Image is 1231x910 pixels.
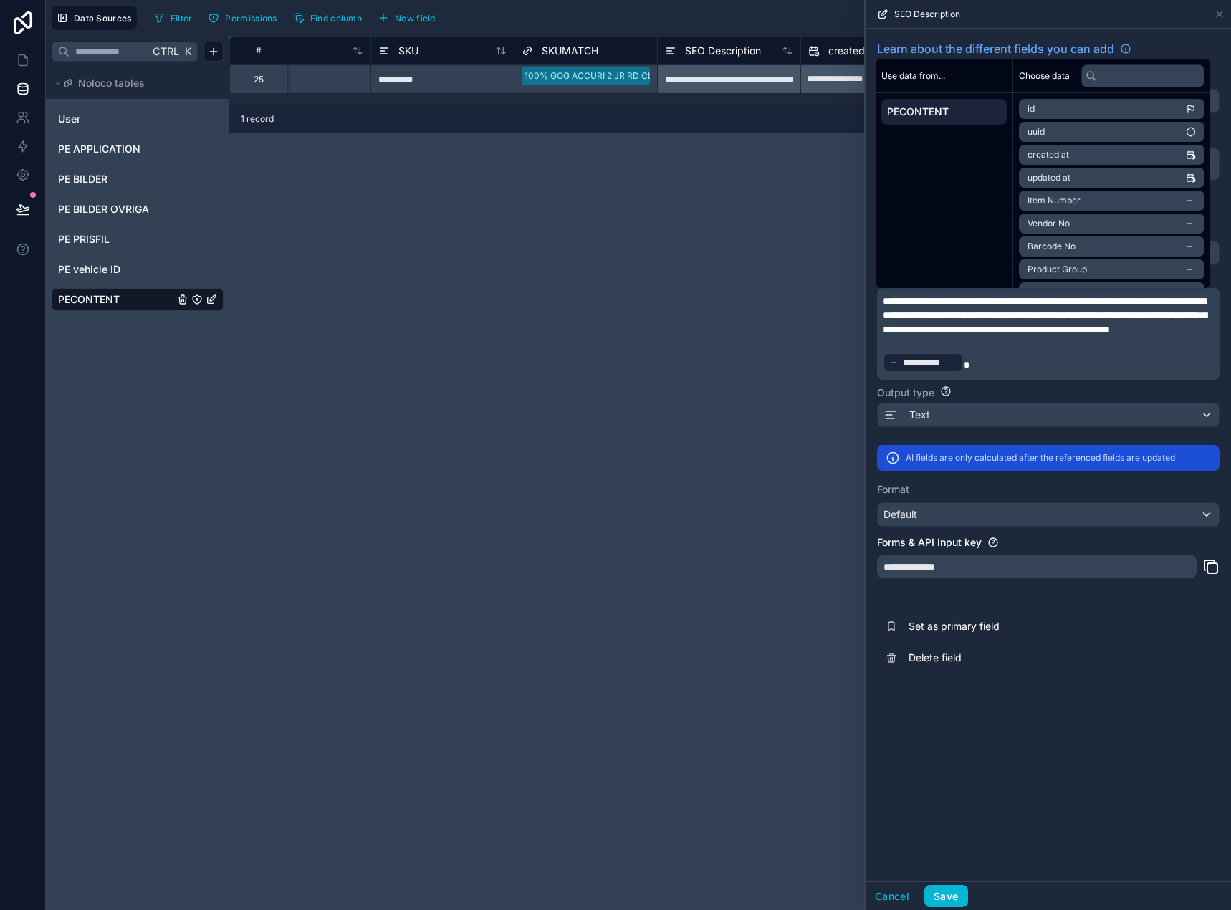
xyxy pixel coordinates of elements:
[310,13,362,24] span: Find column
[542,44,598,58] span: SKUMATCH
[887,105,1001,119] span: PECONTENT
[877,385,934,400] label: Output type
[203,7,282,29] button: Permissions
[241,45,276,56] div: #
[203,7,287,29] a: Permissions
[909,619,1115,633] span: Set as primary field
[909,651,1115,665] span: Delete field
[58,262,120,277] span: PE vehicle ID
[74,13,132,24] span: Data Sources
[877,403,1220,427] button: Text
[58,112,80,126] span: User
[525,70,658,82] div: 100% GOG ACCURI 2 JR RD CLR
[58,262,174,277] a: PE vehicle ID
[288,7,367,29] button: Find column
[254,74,264,85] div: 25
[909,408,930,422] span: Text
[225,13,277,24] span: Permissions
[58,142,174,156] a: PE APPLICATION
[373,7,441,29] button: New field
[52,198,224,221] div: PE BILDER OVRIGA
[685,44,761,58] span: SEO Description
[52,168,224,191] div: PE BILDER
[877,610,1220,642] button: Set as primary field
[183,47,193,57] span: K
[58,292,120,307] span: PECONTENT
[52,138,224,161] div: PE APPLICATION
[58,142,140,156] span: PE APPLICATION
[52,288,224,311] div: PECONTENT
[78,76,145,90] span: Noloco tables
[877,482,1220,497] label: Format
[877,535,982,550] label: Forms & API Input key
[52,107,224,130] div: User
[906,452,1175,464] p: AI fields are only calculated after the referenced fields are updated
[876,93,1012,130] div: scrollable content
[58,172,174,186] a: PE BILDER
[52,73,215,93] button: Noloco tables
[883,508,917,520] span: Default
[58,112,174,126] a: User
[58,232,174,246] a: PE PRISFIL
[148,7,198,29] button: Filter
[58,232,110,246] span: PE PRISFIL
[58,172,107,186] span: PE BILDER
[866,885,919,908] button: Cancel
[52,228,224,251] div: PE PRISFIL
[877,40,1131,57] a: Learn about the different fields you can add
[828,44,877,58] span: created at
[877,642,1220,674] button: Delete field
[881,70,945,82] span: Use data from...
[877,40,1114,57] span: Learn about the different fields you can add
[151,42,181,60] span: Ctrl
[924,885,967,908] button: Save
[894,9,960,20] span: SEO Description
[171,13,193,24] span: Filter
[58,202,149,216] span: PE BILDER OVRIGA
[52,258,224,281] div: PE vehicle ID
[395,13,436,24] span: New field
[58,292,174,307] a: PECONTENT
[52,6,137,30] button: Data Sources
[241,113,274,125] span: 1 record
[58,202,174,216] a: PE BILDER OVRIGA
[877,502,1220,527] button: Default
[1019,70,1070,82] span: Choose data
[398,44,418,58] span: SKU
